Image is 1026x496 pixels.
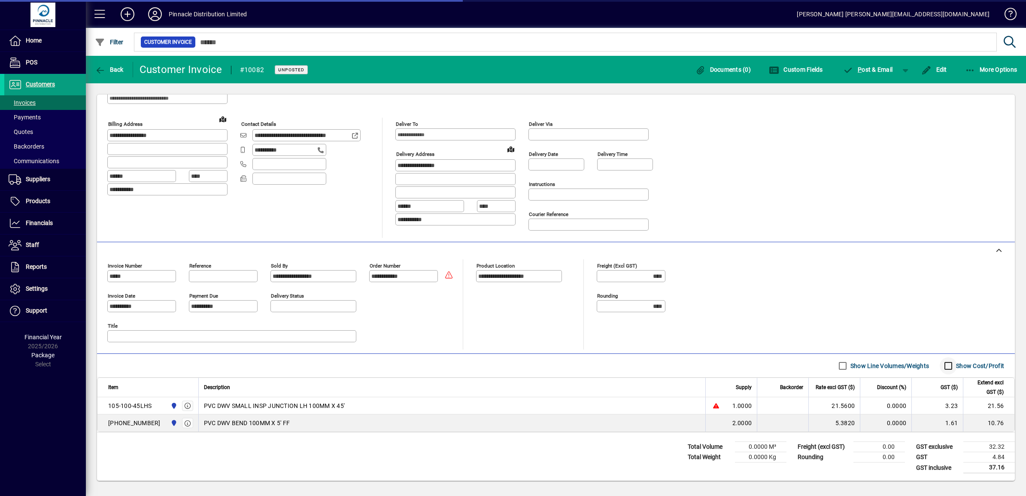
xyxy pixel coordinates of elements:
[108,419,161,427] div: [PHONE_NUMBER]
[877,383,906,392] span: Discount (%)
[921,66,947,73] span: Edit
[189,263,211,269] mat-label: Reference
[4,234,86,256] a: Staff
[860,414,911,432] td: 0.0000
[93,34,126,50] button: Filter
[396,121,418,127] mat-label: Deliver To
[683,442,735,452] td: Total Volume
[858,66,862,73] span: P
[912,442,963,452] td: GST exclusive
[108,293,135,299] mat-label: Invoice date
[4,169,86,190] a: Suppliers
[529,151,558,157] mat-label: Delivery date
[9,158,59,164] span: Communications
[598,151,628,157] mat-label: Delivery time
[814,419,855,427] div: 5.3820
[597,263,637,269] mat-label: Freight (excl GST)
[4,213,86,234] a: Financials
[271,293,304,299] mat-label: Delivery status
[853,452,905,463] td: 0.00
[963,414,1014,432] td: 10.76
[26,81,55,88] span: Customers
[843,66,893,73] span: ost & Email
[912,452,963,463] td: GST
[597,293,618,299] mat-label: Rounding
[240,63,264,77] div: #10082
[954,362,1004,370] label: Show Cost/Profit
[853,442,905,452] td: 0.00
[965,66,1017,73] span: More Options
[9,114,41,121] span: Payments
[189,293,218,299] mat-label: Payment due
[732,419,752,427] span: 2.0000
[204,383,230,392] span: Description
[93,62,126,77] button: Back
[477,263,515,269] mat-label: Product location
[114,6,141,22] button: Add
[95,39,124,46] span: Filter
[529,181,555,187] mat-label: Instructions
[941,383,958,392] span: GST ($)
[140,63,222,76] div: Customer Invoice
[24,334,62,341] span: Financial Year
[4,139,86,154] a: Backorders
[695,66,751,73] span: Documents (0)
[4,191,86,212] a: Products
[108,323,118,329] mat-label: Title
[912,463,963,473] td: GST inclusive
[767,62,825,77] button: Custom Fields
[26,198,50,204] span: Products
[9,143,44,150] span: Backorders
[9,128,33,135] span: Quotes
[4,300,86,322] a: Support
[504,142,518,156] a: View on map
[839,62,897,77] button: Post & Email
[26,241,39,248] span: Staff
[204,419,290,427] span: PVC DWV BEND 100MM X 5' FF
[95,66,124,73] span: Back
[797,7,990,21] div: [PERSON_NAME] [PERSON_NAME][EMAIL_ADDRESS][DOMAIN_NAME]
[963,463,1015,473] td: 37.16
[963,62,1020,77] button: More Options
[108,383,118,392] span: Item
[26,59,37,66] span: POS
[963,452,1015,463] td: 4.84
[168,418,178,428] span: Pinnacle Distribution
[108,263,142,269] mat-label: Invoice number
[963,442,1015,452] td: 32.32
[26,307,47,314] span: Support
[370,263,401,269] mat-label: Order number
[732,402,752,410] span: 1.0000
[4,30,86,52] a: Home
[9,99,36,106] span: Invoices
[735,452,786,463] td: 0.0000 Kg
[4,256,86,278] a: Reports
[4,52,86,73] a: POS
[793,442,853,452] td: Freight (excl GST)
[108,402,152,410] div: 105-100-45LHS
[144,38,192,46] span: Customer Invoice
[793,452,853,463] td: Rounding
[86,62,133,77] app-page-header-button: Back
[529,211,568,217] mat-label: Courier Reference
[4,125,86,139] a: Quotes
[271,263,288,269] mat-label: Sold by
[204,402,345,410] span: PVC DWV SMALL INSP JUNCTION LH 100MM X 45'
[529,121,552,127] mat-label: Deliver via
[31,352,55,359] span: Package
[911,414,963,432] td: 1.61
[769,66,823,73] span: Custom Fields
[141,6,169,22] button: Profile
[26,176,50,183] span: Suppliers
[963,397,1014,414] td: 21.56
[26,263,47,270] span: Reports
[693,62,753,77] button: Documents (0)
[168,401,178,411] span: Pinnacle Distribution
[169,7,247,21] div: Pinnacle Distribution Limited
[735,442,786,452] td: 0.0000 M³
[278,67,304,73] span: Unposted
[860,397,911,414] td: 0.0000
[998,2,1015,30] a: Knowledge Base
[4,95,86,110] a: Invoices
[4,278,86,300] a: Settings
